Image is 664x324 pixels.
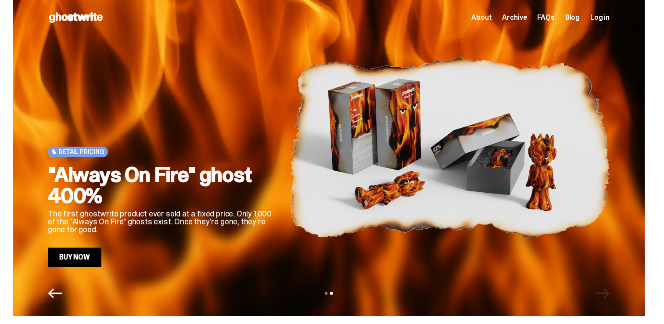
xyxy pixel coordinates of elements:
[471,14,492,21] a: About
[325,292,327,295] button: View slide 1
[48,164,276,206] h2: "Always On Fire" ghost 400%
[290,27,610,267] img: "Always On Fire" ghost 400%
[48,210,276,234] p: The first ghostwrite product ever sold at a fixed price. Only 1,000 of the "Always On Fire" ghost...
[537,14,554,21] a: FAQs
[330,292,333,295] button: View slide 2
[565,14,580,21] a: Blog
[48,286,62,300] button: Previous
[502,14,527,21] a: Archive
[58,148,104,155] span: Retail Pricing
[48,248,101,267] a: Buy Now
[590,14,610,21] a: Log in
